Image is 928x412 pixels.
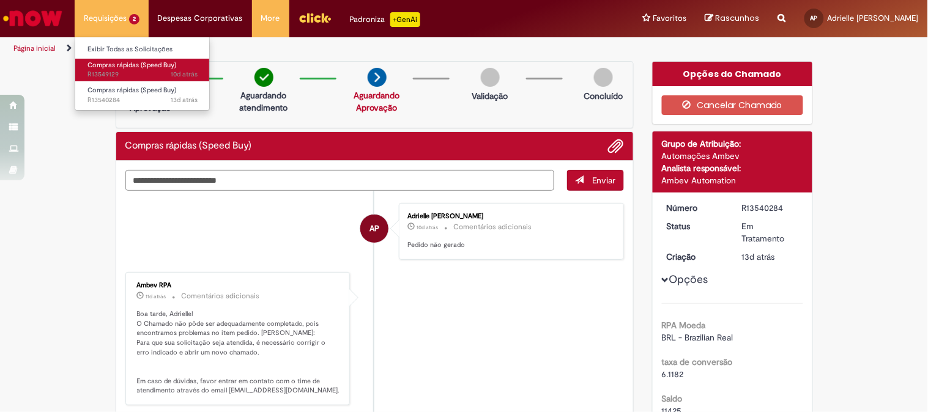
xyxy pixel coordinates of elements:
button: Adicionar anexos [608,138,624,154]
span: AP [811,14,818,22]
a: Rascunhos [705,13,760,24]
b: Saldo [662,393,683,404]
img: img-circle-grey.png [481,68,500,87]
p: Validação [472,90,508,102]
span: 13d atrás [742,251,775,262]
time: 18/09/2025 15:21:30 [146,293,166,300]
span: Requisições [84,12,127,24]
span: 11d atrás [146,293,166,300]
h2: Compras rápidas (Speed Buy) Histórico de tíquete [125,141,252,152]
ul: Trilhas de página [9,37,609,60]
span: 6.1182 [662,369,684,380]
div: Ambev Automation [662,174,803,186]
dt: Criação [658,251,733,263]
p: Aguardando atendimento [234,89,294,114]
span: Enviar [592,175,616,186]
div: Ambev RPA [137,282,341,289]
a: Exibir Todas as Solicitações [75,43,210,56]
time: 19/09/2025 07:14:03 [417,224,438,231]
span: 10d atrás [417,224,438,231]
img: arrow-next.png [368,68,387,87]
div: 16/09/2025 15:19:44 [742,251,799,263]
time: 19/09/2025 07:27:55 [171,70,198,79]
span: Compras rápidas (Speed Buy) [87,61,176,70]
span: More [261,12,280,24]
span: BRL - Brazilian Real [662,332,733,343]
p: +GenAi [390,12,420,27]
a: Aberto R13540284 : Compras rápidas (Speed Buy) [75,84,210,106]
small: Comentários adicionais [182,291,260,301]
img: img-circle-grey.png [594,68,613,87]
textarea: Digite sua mensagem aqui... [125,170,555,191]
img: ServiceNow [1,6,64,31]
img: click_logo_yellow_360x200.png [299,9,332,27]
a: Página inicial [13,43,56,53]
dt: Status [658,220,733,232]
span: 2 [129,14,139,24]
span: Compras rápidas (Speed Buy) [87,86,176,95]
span: Adrielle [PERSON_NAME] [828,13,919,23]
a: Aguardando Aprovação [354,90,400,113]
b: taxa de conversão [662,356,733,367]
span: R13549129 [87,70,198,79]
button: Enviar [567,170,624,191]
div: Padroniza [350,12,420,27]
div: Analista responsável: [662,162,803,174]
div: Opções do Chamado [653,62,812,86]
span: 13d atrás [171,95,198,105]
span: AP [369,214,379,243]
div: Grupo de Atribuição: [662,138,803,150]
div: Em Tratamento [742,220,799,245]
div: Automações Ambev [662,150,803,162]
span: Rascunhos [716,12,760,24]
img: check-circle-green.png [254,68,273,87]
small: Comentários adicionais [453,222,532,232]
ul: Requisições [75,37,210,111]
button: Cancelar Chamado [662,95,803,115]
a: Aberto R13549129 : Compras rápidas (Speed Buy) [75,59,210,81]
p: Boa tarde, Adrielle! O Chamado não pôde ser adequadamente completado, pois encontramos problemas ... [137,309,341,395]
span: R13540284 [87,95,198,105]
span: 10d atrás [171,70,198,79]
p: Pedido não gerado [407,240,611,250]
dt: Número [658,202,733,214]
p: Concluído [584,90,623,102]
span: Despesas Corporativas [158,12,243,24]
div: Adrielle [PERSON_NAME] [407,213,611,220]
span: Favoritos [653,12,687,24]
div: Adrielle Romao Pereira [360,215,388,243]
b: RPA Moeda [662,320,706,331]
time: 16/09/2025 15:19:44 [742,251,775,262]
div: R13540284 [742,202,799,214]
